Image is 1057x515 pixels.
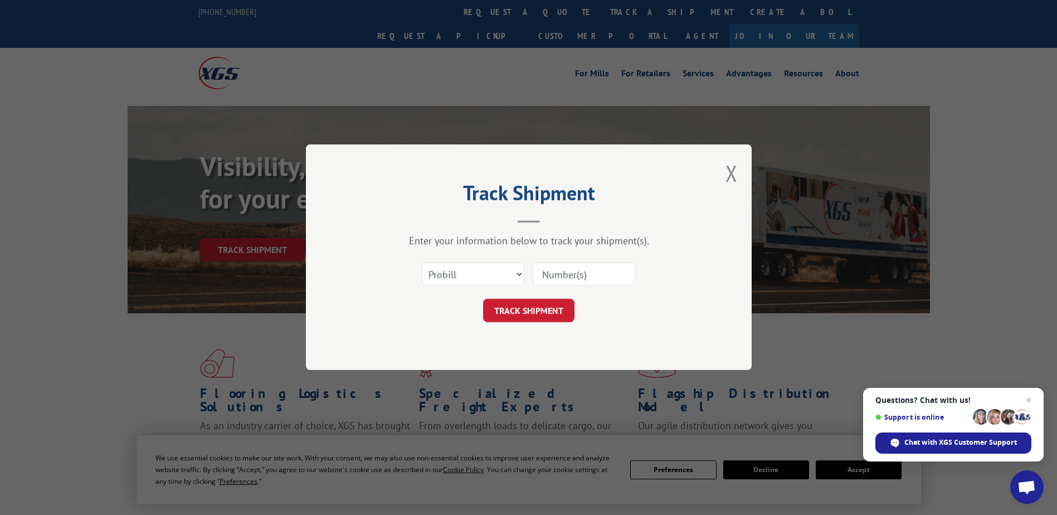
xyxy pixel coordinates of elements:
[875,433,1031,454] div: Chat with XGS Customer Support
[725,158,738,188] button: Close modal
[875,396,1031,405] span: Questions? Chat with us!
[483,299,574,323] button: TRACK SHIPMENT
[904,438,1017,448] span: Chat with XGS Customer Support
[362,235,696,247] div: Enter your information below to track your shipment(s).
[362,185,696,206] h2: Track Shipment
[533,263,635,286] input: Number(s)
[1010,470,1044,504] div: Open chat
[875,413,969,421] span: Support is online
[1022,393,1035,407] span: Close chat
